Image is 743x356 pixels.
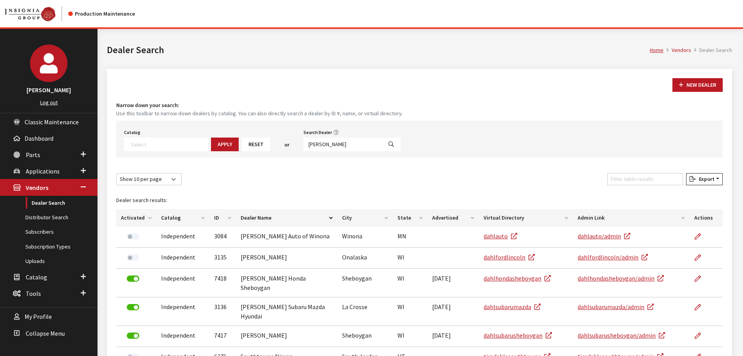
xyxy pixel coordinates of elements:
td: Winona [337,227,392,248]
td: [PERSON_NAME] Honda Sheboygan [236,269,337,297]
a: Edit Dealer [694,248,708,267]
input: Filter table results [607,173,683,185]
h4: Narrow down your search: [116,101,723,109]
span: Applications [26,167,60,175]
td: 7418 [209,269,236,297]
caption: Dealer search results: [116,191,723,209]
img: Catalog Maintenance [5,7,55,21]
button: New Dealer [672,78,723,92]
a: Home [650,47,663,54]
td: Sheboygan [337,269,392,297]
td: 3084 [209,227,236,248]
a: Insignia Group logo [5,6,68,21]
a: dahlsubarumazda/admin [578,303,654,311]
a: dahlauto/admin [578,232,630,240]
span: Select [124,138,208,151]
td: WI [393,326,428,347]
label: Catalog [124,129,140,136]
td: [DATE] [427,269,479,297]
a: Edit Dealer [694,269,708,288]
td: Independent [156,227,209,248]
a: dahlfordlincoln/admin [578,253,648,261]
label: Search Dealer [303,129,332,136]
th: State: activate to sort column ascending [393,209,428,227]
td: [PERSON_NAME] Subaru Mazda Hyundai [236,297,337,326]
td: 3135 [209,248,236,269]
li: Dealer Search [691,46,732,54]
label: Deactivate Dealer [127,304,139,310]
a: dahlsubarusheboygan/admin [578,331,665,339]
span: or [284,141,289,149]
td: MN [393,227,428,248]
td: WI [393,248,428,269]
a: dahlhondasheboygan/admin [578,274,664,282]
td: Independent [156,248,209,269]
td: Onalaska [337,248,392,269]
small: Use this toolbar to narrow down dealers by catalog. You can also directly search a dealer by ID #... [116,109,723,118]
td: WI [393,297,428,326]
td: 7417 [209,326,236,347]
h3: [PERSON_NAME] [8,85,90,95]
th: Catalog: activate to sort column ascending [156,209,209,227]
li: Vendors [663,46,691,54]
label: Deactivate Dealer [127,275,139,282]
td: Independent [156,297,209,326]
a: dahlauto [484,232,517,240]
a: Edit Dealer [694,227,708,246]
span: Catalog [26,273,47,281]
span: Vendors [26,184,48,192]
img: Brian Gulbrandson [30,45,67,82]
th: Activated: activate to sort column ascending [116,209,156,227]
span: Tools [26,290,41,297]
span: Export [696,175,715,182]
h1: Dealer Search [107,43,650,57]
th: Virtual Directory: activate to sort column ascending [479,209,573,227]
td: Independent [156,326,209,347]
button: Reset [242,138,270,151]
span: Collapse Menu [26,329,65,337]
button: Search [382,138,401,151]
td: WI [393,269,428,297]
td: [PERSON_NAME] [236,326,337,347]
td: 3136 [209,297,236,326]
a: Edit Dealer [694,297,708,317]
td: [PERSON_NAME] [236,248,337,269]
label: Deactivate Dealer [127,333,139,339]
th: Dealer Name: activate to sort column descending [236,209,337,227]
label: Activate Dealer [127,254,139,261]
a: dahlfordlincoln [484,253,535,261]
a: dahlsubarumazda [484,303,541,311]
textarea: Search [131,141,207,148]
a: Edit Dealer [694,326,708,345]
th: ID: activate to sort column ascending [209,209,236,227]
td: Independent [156,269,209,297]
a: dahlsubarusheboygan [484,331,552,339]
th: Actions [690,209,723,227]
button: Export [686,173,723,185]
td: [PERSON_NAME] Auto of Winona [236,227,337,248]
input: Search [303,138,382,151]
a: Log out [40,99,58,106]
div: Production Maintenance [68,10,135,18]
th: Admin Link: activate to sort column ascending [573,209,690,227]
button: Apply [211,138,239,151]
a: dahlhondasheboygan [484,274,551,282]
td: [DATE] [427,326,479,347]
th: City: activate to sort column ascending [337,209,392,227]
span: Classic Maintenance [25,118,79,126]
td: Sheboygan [337,326,392,347]
label: Activate Dealer [127,233,139,240]
span: Parts [26,151,40,159]
span: My Profile [25,313,52,321]
td: [DATE] [427,297,479,326]
td: La Crosse [337,297,392,326]
span: Dashboard [25,134,53,142]
th: Advertised: activate to sort column ascending [427,209,479,227]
